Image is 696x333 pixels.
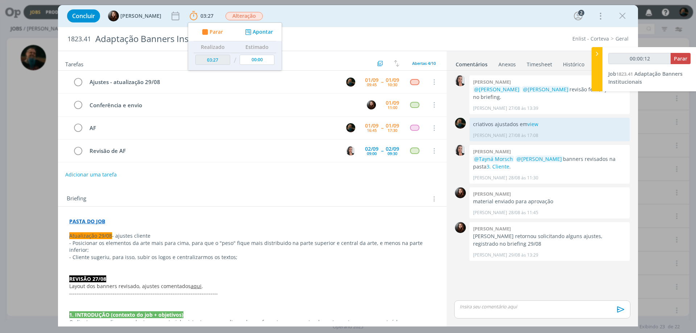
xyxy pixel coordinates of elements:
p: O cliente nos pediu para adaptar um material existente, apenas alterando seu formato - mas manten... [69,319,435,326]
div: 02/09 [386,146,399,151]
p: [PERSON_NAME] [473,209,507,216]
a: Timesheet [526,58,552,68]
span: ---------------------------------------------------------------------------------- [69,290,218,297]
div: 01/09 [386,123,399,128]
button: Concluir [67,9,100,22]
p: material enviado para aprovação [473,198,626,205]
button: E[PERSON_NAME] [108,11,161,21]
img: E [367,100,376,109]
b: [PERSON_NAME] [473,191,511,197]
span: - ajustes cliente [112,232,150,239]
button: C [345,145,356,156]
div: Anexos [498,61,516,68]
a: view [527,121,538,128]
p: criativos ajustados em [473,121,626,128]
span: -- [381,79,383,84]
button: Alteração [225,12,263,21]
div: 16:45 [367,128,377,132]
a: Comentários [455,58,488,68]
span: [PERSON_NAME] [120,13,161,18]
div: 09:00 [367,151,377,155]
button: M [345,76,356,87]
ul: 03:27 [188,22,282,71]
div: 01/09 [386,100,399,105]
td: / [232,53,238,68]
span: 27/08 às 17:08 [509,132,538,139]
span: @Tayná Morsch [474,155,513,162]
span: 1823.41 [616,71,633,77]
button: 2 [572,10,584,22]
img: M [455,118,466,129]
button: E [366,99,377,110]
th: Realizado [194,41,232,53]
p: banners revisados na pasta . [473,155,626,170]
div: 2 [578,10,584,16]
span: Layout dos banners revisado, ajustes comentados [69,283,191,290]
div: 10:30 [388,83,397,87]
a: 3. Cliente [486,163,509,170]
strong: 1. INTRODUÇÃO (contexto do job + objetivos) [69,311,183,318]
p: [PERSON_NAME] [473,105,507,112]
p: [PERSON_NAME] [473,252,507,258]
span: @[PERSON_NAME] [474,86,519,93]
p: [PERSON_NAME] [473,132,507,139]
span: Concluir [72,13,95,19]
span: - Posicionar os elementos da arte mais para cima, para que o "peso" fique mais distribuido na par... [69,240,424,254]
span: Abertas 4/10 [412,61,436,66]
span: Adaptação Banners Institucionais [608,70,683,85]
span: - Cliente sugeriu, para isso, subir os logos e centralizarmos os textos; [69,254,237,261]
strong: REVISÃO 27/08 [69,275,106,282]
span: 03:27 [200,12,214,19]
button: Adicionar uma tarefa [65,168,117,181]
p: [PERSON_NAME] retornou solicitando alguns ajustes, registrado no briefing 29/08 [473,233,626,247]
span: 1823.41 [67,35,91,43]
img: E [455,187,466,198]
button: Parar [200,28,223,36]
img: arrow-down-up.svg [394,60,399,67]
div: 02/09 [365,146,378,151]
span: Parar [210,29,223,34]
button: Parar [671,53,691,64]
span: @[PERSON_NAME] [523,86,568,93]
b: [PERSON_NAME] [473,148,511,155]
a: aqui [191,283,202,290]
b: [PERSON_NAME] [473,225,511,232]
p: [PERSON_NAME] [473,175,507,181]
div: 11:00 [388,105,397,109]
button: M [345,122,356,133]
div: 17:30 [388,128,397,132]
span: Tarefas [65,59,83,68]
span: Alteração [225,12,263,20]
img: C [455,75,466,86]
img: M [346,78,355,87]
a: Enlist - Corteva [572,35,609,42]
button: Apontar [243,28,273,36]
div: 01/09 [386,78,399,83]
div: Adaptação Banners Institucionais [92,30,392,48]
a: Geral [616,35,629,42]
div: AF [86,124,339,133]
span: Briefing [67,194,86,204]
span: 28/08 às 11:45 [509,209,538,216]
div: Ajustes - atualização 29/08 [86,78,339,87]
a: Job1823.41Adaptação Banners Institucionais [608,70,683,85]
div: dialog [58,5,638,326]
th: Estimado [238,41,276,53]
div: 01/09 [365,78,378,83]
a: PASTA DO JOB [69,218,105,225]
div: Conferência e envio [86,101,360,110]
div: 09:45 [367,83,377,87]
span: 29/08 às 13:29 [509,252,538,258]
p: revisão feita, ajustes no briefing. [473,86,626,101]
span: Atualização 29/08 [69,232,112,239]
img: C [455,145,466,156]
span: . [202,283,203,290]
span: 27/08 às 13:39 [509,105,538,112]
a: Histórico [563,58,585,68]
div: Revisão de AF [86,146,339,155]
img: E [108,11,119,21]
img: M [346,123,355,132]
div: 01/09 [365,123,378,128]
div: 09:30 [388,151,397,155]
